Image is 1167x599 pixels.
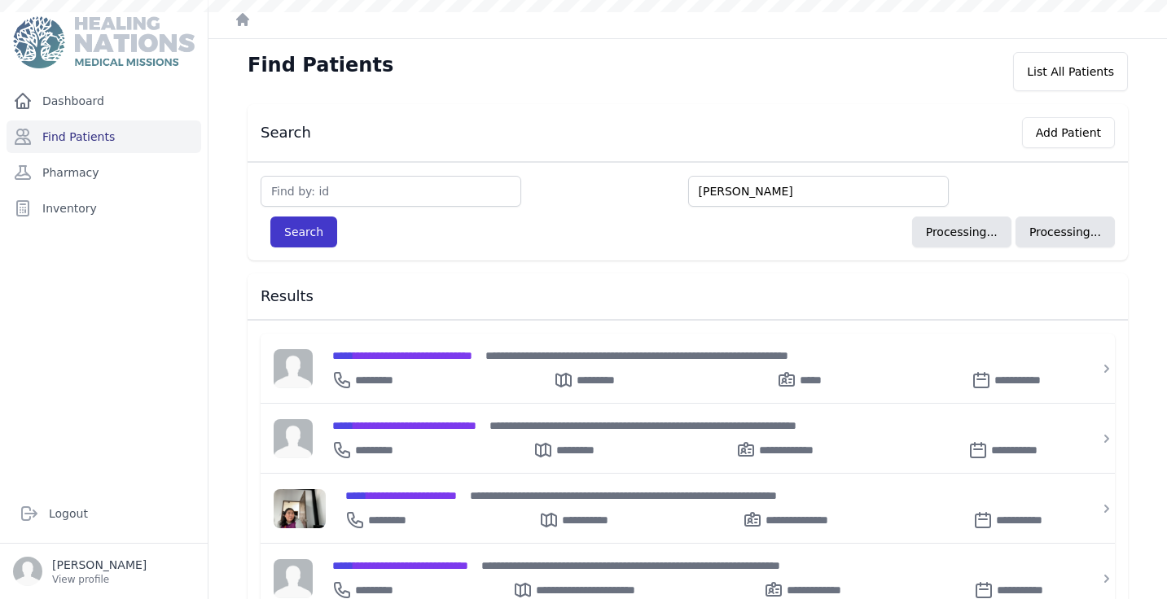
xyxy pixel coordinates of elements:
img: Medical Missions EMR [13,16,194,68]
p: [PERSON_NAME] [52,557,147,573]
div: List All Patients [1013,52,1128,91]
button: Processing... [912,216,1011,247]
p: View profile [52,573,147,586]
button: Processing... [1016,216,1115,247]
button: Add Patient [1022,117,1115,148]
img: person-242608b1a05df3501eefc295dc1bc67a.jpg [274,559,313,598]
a: Pharmacy [7,156,201,189]
input: Search by: name, government id or phone [688,176,949,207]
a: Inventory [7,192,201,225]
img: person-242608b1a05df3501eefc295dc1bc67a.jpg [274,419,313,458]
a: Dashboard [7,85,201,117]
h1: Find Patients [248,52,393,78]
button: Search [270,216,337,247]
img: xfdmblekuUtzgAAACV0RVh0ZGF0ZTpjcmVhdGUAMjAyNS0wNi0xOVQxOTo0ODoxMyswMDowMMTCnVcAAAAldEVYdGRhdGU6bW... [274,489,326,528]
img: person-242608b1a05df3501eefc295dc1bc67a.jpg [274,349,313,388]
h3: Results [261,286,1115,306]
h3: Search [261,123,311,142]
a: Find Patients [7,120,201,153]
a: [PERSON_NAME] View profile [13,557,195,586]
a: Logout [13,497,195,530]
input: Find by: id [261,176,521,207]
